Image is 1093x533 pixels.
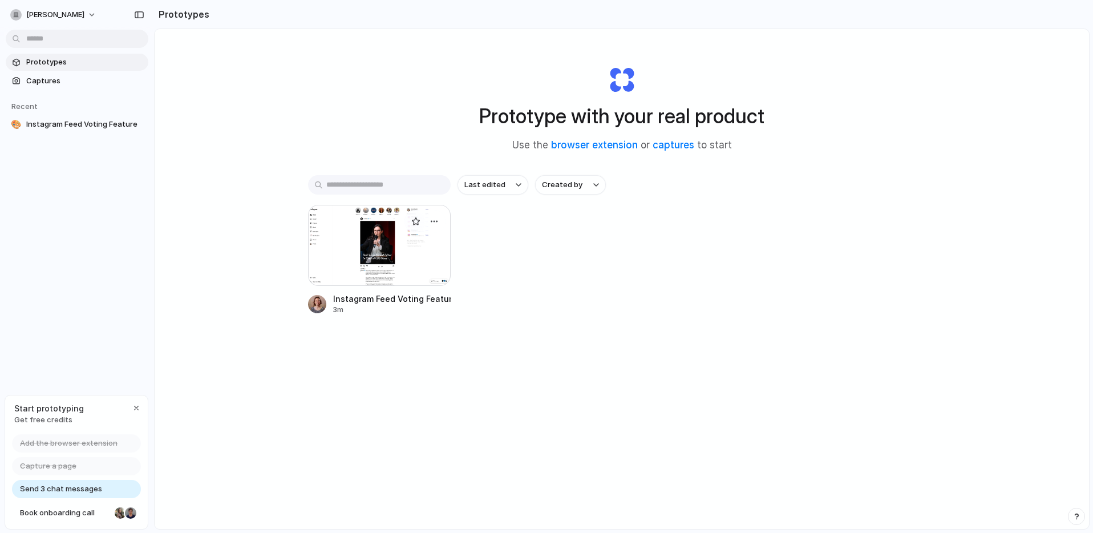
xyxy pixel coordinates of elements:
div: Christian Iacullo [124,506,137,520]
span: [PERSON_NAME] [26,9,84,21]
a: 🎨Instagram Feed Voting Feature [6,116,148,133]
span: Start prototyping [14,402,84,414]
a: Captures [6,72,148,90]
span: Capture a page [20,461,76,472]
button: Created by [535,175,606,195]
span: Book onboarding call [20,507,110,519]
span: Last edited [464,179,505,191]
button: [PERSON_NAME] [6,6,102,24]
div: Nicole Kubica [114,506,127,520]
span: Send 3 chat messages [20,483,102,495]
h2: Prototypes [154,7,209,21]
a: captures [653,139,694,151]
a: Book onboarding call [12,504,141,522]
div: 🎨 [10,119,22,130]
div: 3m [333,305,451,315]
span: Created by [542,179,582,191]
span: Instagram Feed Voting Feature [26,119,144,130]
a: Instagram Feed Voting FeatureInstagram Feed Voting Feature3m [308,205,451,315]
span: Add the browser extension [20,438,118,449]
span: Prototypes [26,56,144,68]
div: Instagram Feed Voting Feature [333,293,451,305]
button: Last edited [458,175,528,195]
a: Prototypes [6,54,148,71]
h1: Prototype with your real product [479,101,764,131]
span: Recent [11,102,38,111]
span: Captures [26,75,144,87]
span: Use the or to start [512,138,732,153]
a: browser extension [551,139,638,151]
span: Get free credits [14,414,84,426]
